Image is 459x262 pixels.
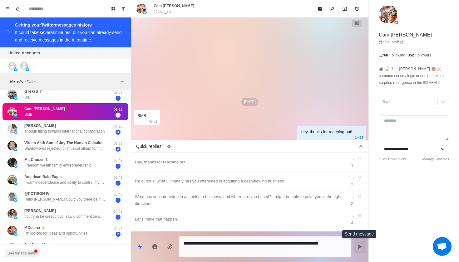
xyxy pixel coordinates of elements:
[135,159,343,166] div: Hey, thanks for reaching out!
[24,208,56,214] p: [PERSON_NAME]
[24,123,56,129] p: [PERSON_NAME]
[110,175,126,180] p: 05:42
[14,232,17,236] img: picture
[7,226,17,235] img: picture
[143,11,147,14] img: picture
[116,147,121,152] span: 3
[379,65,449,86] p: 👨‍👩‍👦‍👦 ⛳️ 🏌️‍♂️ + [PERSON_NAME] 🏀 ⚔️ common sense / logic needs to make a surprise resurgence in...
[110,226,126,231] p: 04:34
[24,196,106,202] p: Hello [PERSON_NAME] Could you there be individuals interested in investing or buying a pharmacy h...
[26,67,29,71] img: picture
[110,107,126,112] p: 09:21
[24,106,65,112] p: Cam [PERSON_NAME]
[110,90,126,95] p: 09:39
[351,193,365,207] div: ⌥ ⌘ 3
[136,143,161,150] p: Quick replies
[14,67,17,71] img: picture
[24,163,91,168] p: Freedom wealth family entrepreneurship
[389,52,405,58] p: Following
[351,155,365,169] div: ⌥ ⌘ 1
[110,243,126,248] p: 03:36
[116,232,121,237] span: 2
[116,181,121,186] span: 1
[7,107,17,116] img: picture
[149,118,158,125] p: 09:21
[24,146,106,151] p: Shadowlords rejected full musical album for free. YES I AM A MOTHER FUCKING GENUIS SO ARE YOU CHO...
[326,2,338,15] button: Pin
[379,5,397,24] img: picture
[356,141,366,151] button: Close quick replies
[379,39,404,45] a: @cam_staff
[2,4,12,14] button: Menu
[24,174,62,180] p: American Bald Eagle
[116,198,121,203] span: 1
[5,250,37,257] button: See what's new
[116,96,121,101] span: 1
[154,3,194,9] p: Cam [PERSON_NAME]
[7,50,40,56] p: Linked Accounts
[7,158,17,167] img: picture
[24,140,103,146] p: Vireon Aeth Son of Joy The Human Calculus
[7,243,17,252] img: picture
[31,62,39,70] button: Add account
[118,78,126,85] button: Add filters
[137,112,146,119] div: SMB
[110,158,126,163] p: 05:42
[116,164,121,169] span: 1
[149,240,161,253] button: Reply with AI
[24,225,46,230] p: MCucina 🤞
[7,209,17,218] img: picture
[10,79,118,85] p: No active filters
[394,21,398,24] img: picture
[24,112,32,117] p: SMB
[15,21,123,29] div: Getting your Twitter messages history
[351,2,363,15] button: Add reminder
[110,124,126,129] p: 07:20
[355,134,364,141] p: 14:16
[379,52,388,58] p: 1,768
[24,95,30,100] p: Biz
[12,4,22,14] button: Notifications
[415,52,431,58] p: Followers
[7,175,17,184] img: picture
[14,198,17,202] img: picture
[110,192,126,197] p: 05:40
[118,4,128,14] button: Show all conversations
[408,52,414,58] p: 352
[338,2,351,15] button: Archive
[136,4,146,14] img: picture
[301,129,352,135] div: Hey, thanks for reaching out!
[433,237,452,256] a: Open chat
[134,240,146,253] button: Quick replies
[7,141,17,150] img: picture
[135,216,343,223] div: Let's make that happen.
[14,164,17,168] img: picture
[110,209,126,214] p: 04:41
[14,215,17,219] img: picture
[24,214,106,219] p: not tryna be creepy but i saw u comment on someone else’s thing n i swear u might live near me?? ...
[24,242,57,248] p: Awakened Heretic
[379,157,406,162] a: Open Board View
[116,113,121,118] span: 1
[24,157,48,163] p: Mr. Chosen 1
[164,240,176,253] button: Add media
[110,141,126,146] p: 06:59
[108,4,118,14] button: Board View
[14,147,17,151] img: picture
[7,90,17,99] img: picture
[7,192,17,201] img: picture
[353,240,366,253] button: Send message
[24,191,49,196] p: @POTISON IV
[14,96,17,100] img: picture
[351,174,365,188] div: ⌥ ⌘ 2
[116,130,121,135] span: 3
[313,2,326,15] button: Mark as read
[154,9,174,14] p: @cam_staff
[351,212,365,226] div: ⌥ ⌘ 4
[14,113,17,117] img: picture
[379,31,432,39] p: Cam [PERSON_NAME]
[14,130,17,134] img: picture
[135,178,343,185] div: I'm curious, what ultimately has you interested in acquiring a cash-flowing business?
[241,98,258,106] p: [DATE]
[24,129,105,134] p: Though tilting towards international collaboration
